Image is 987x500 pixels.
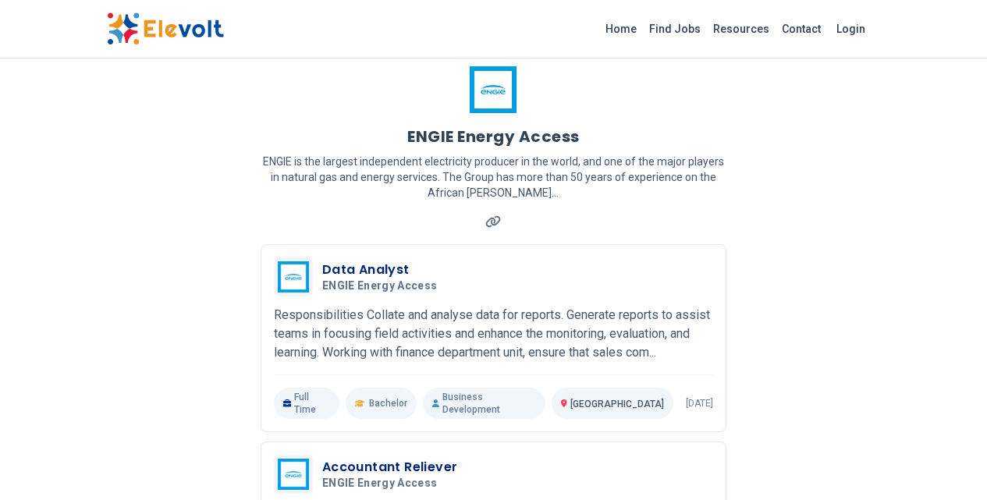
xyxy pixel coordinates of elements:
img: ENGIE Energy Access [278,261,309,293]
p: ENGIE is the largest independent electricity producer in the world, and one of the major players ... [261,154,726,200]
h3: Data Analyst [322,261,444,279]
span: [GEOGRAPHIC_DATA] [570,399,664,410]
p: Full Time [274,388,340,419]
h1: ENGIE Energy Access [407,126,580,147]
p: [DATE] [686,397,713,410]
img: ENGIE Energy Access [470,66,517,113]
span: Bachelor [369,397,407,410]
span: ENGIE Energy Access [322,477,438,491]
h3: Accountant Reliever [322,458,458,477]
img: Elevolt [107,12,224,45]
iframe: Chat Widget [909,425,987,500]
a: ENGIE Energy AccessData AnalystENGIE Energy AccessResponsibilities Collate and analyse data for r... [274,257,713,419]
a: Login [827,13,875,44]
p: Responsibilities Collate and analyse data for reports. Generate reports to assist teams in focusi... [274,306,713,362]
span: ENGIE Energy Access [322,279,438,293]
a: Find Jobs [643,16,707,41]
p: Business Development [423,388,546,419]
a: Contact [776,16,827,41]
a: Resources [707,16,776,41]
a: Home [599,16,643,41]
img: ENGIE Energy Access [278,459,309,490]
